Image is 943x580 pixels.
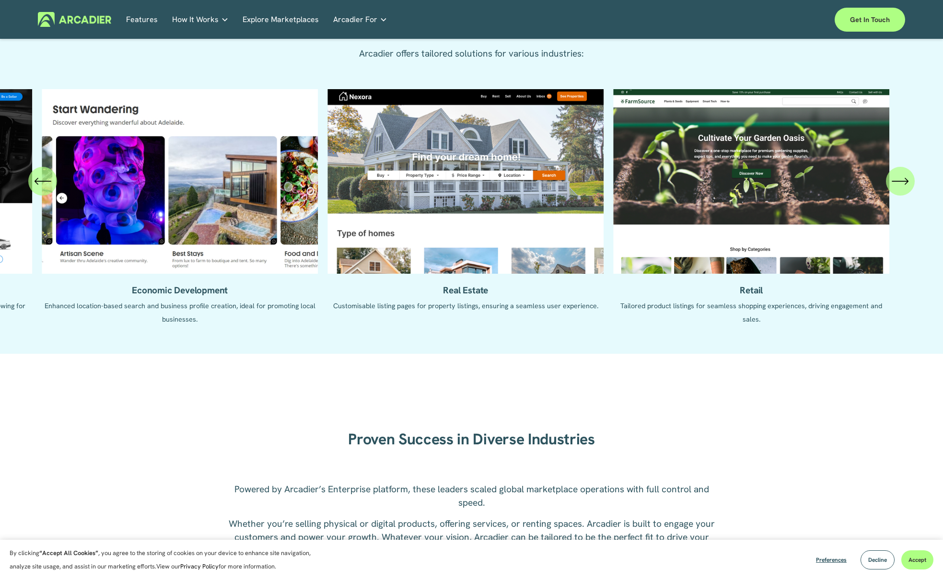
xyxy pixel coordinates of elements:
button: Preferences [809,550,854,569]
strong: Proven Success in Diverse Industries [348,429,594,449]
span: Arcadier For [333,13,377,26]
img: Arcadier [38,12,111,27]
a: Features [126,12,158,27]
span: Preferences [816,556,847,564]
a: folder dropdown [333,12,387,27]
span: Arcadier offers tailored solutions for various industries: [359,47,584,59]
iframe: Chat Widget [895,534,943,580]
strong: “Accept All Cookies” [39,549,98,557]
span: Decline [868,556,887,564]
a: Privacy Policy [180,562,219,570]
button: Next [886,167,915,196]
p: Whether you’re selling physical or digital products, offering services, or renting spaces. Arcadi... [222,517,721,557]
p: Powered by Arcadier’s Enterprise platform, these leaders scaled global marketplace operations wit... [222,483,721,510]
a: Explore Marketplaces [243,12,319,27]
a: Get in touch [835,8,905,32]
p: By clicking , you agree to the storing of cookies on your device to enhance site navigation, anal... [10,546,321,573]
button: Previous [28,167,57,196]
span: How It Works [172,13,219,26]
a: folder dropdown [172,12,229,27]
button: Decline [861,550,895,569]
